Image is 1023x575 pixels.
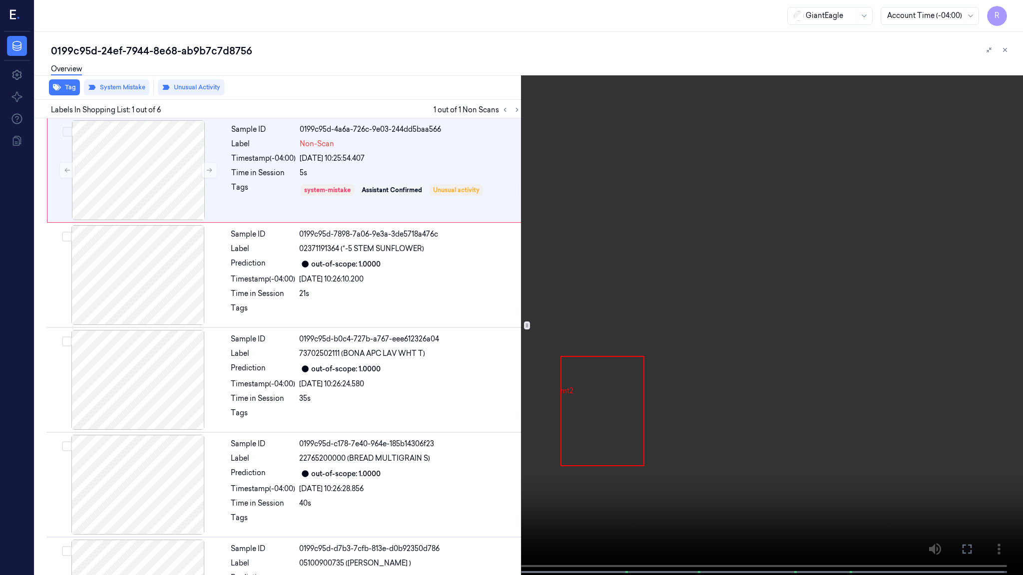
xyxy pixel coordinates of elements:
span: Labels In Shopping List: 1 out of 6 [51,105,161,115]
div: Time in Session [231,393,295,404]
div: Assistant Confirmed [362,186,422,195]
div: out-of-scope: 1.0000 [311,364,381,374]
div: 40s [299,498,521,509]
div: Tags [231,303,295,319]
div: 0199c95d-4a6a-726c-9e03-244dd5baa566 [300,124,520,135]
button: Select row [62,127,72,137]
span: 22765200000 (BREAD MULTIGRAIN S) [299,453,430,464]
div: out-of-scope: 1.0000 [311,259,381,270]
div: 5s [300,168,520,178]
button: Select row [62,232,72,242]
div: 0199c95d-b0c4-727b-a767-eee612326a04 [299,334,521,344]
button: R [987,6,1007,26]
button: Select row [62,546,72,556]
div: Sample ID [231,439,295,449]
div: [DATE] 10:26:10.200 [299,274,521,285]
div: Label [231,244,295,254]
div: out-of-scope: 1.0000 [311,469,381,479]
div: Label [231,139,296,149]
a: Overview [51,64,82,75]
div: 0199c95d-c178-7e40-964e-185b14306f23 [299,439,521,449]
button: Select row [62,336,72,346]
div: 35s [299,393,521,404]
div: Prediction [231,468,295,480]
span: Non-Scan [300,139,334,149]
div: Label [231,453,295,464]
span: 1 out of 1 Non Scans [434,104,523,116]
div: Sample ID [231,544,295,554]
div: Timestamp (-04:00) [231,379,295,389]
div: Label [231,348,295,359]
div: Unusual activity [433,186,480,195]
div: 0199c95d-24ef-7944-8e68-ab9b7c7d8756 [51,44,1015,58]
span: 73702502111 (BONA APC LAV WHT T) [299,348,425,359]
div: Label [231,558,295,569]
div: 21s [299,288,521,299]
div: Time in Session [231,288,295,299]
div: Sample ID [231,334,295,344]
button: System Mistake [84,79,149,95]
div: Tags [231,408,295,424]
div: Prediction [231,258,295,270]
div: Timestamp (-04:00) [231,153,296,164]
div: Sample ID [231,229,295,240]
span: 05100900735 ([PERSON_NAME] ) [299,558,411,569]
span: 02371191364 (*-5 STEM SUNFLOWER) [299,244,424,254]
div: Time in Session [231,498,295,509]
div: Timestamp (-04:00) [231,484,295,494]
button: Tag [49,79,80,95]
div: Timestamp (-04:00) [231,274,295,285]
div: [DATE] 10:26:24.580 [299,379,521,389]
div: system-mistake [304,186,351,195]
button: Select row [62,441,72,451]
div: Time in Session [231,168,296,178]
div: 0199c95d-7898-7a06-9e3a-3de5718a476c [299,229,521,240]
div: Tags [231,182,296,198]
div: Tags [231,513,295,529]
button: Unusual Activity [158,79,224,95]
div: [DATE] 10:25:54.407 [300,153,520,164]
div: [DATE] 10:26:28.856 [299,484,521,494]
div: Prediction [231,363,295,375]
div: 0199c95d-d7b3-7cfb-813e-d0b92350d786 [299,544,521,554]
div: Sample ID [231,124,296,135]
